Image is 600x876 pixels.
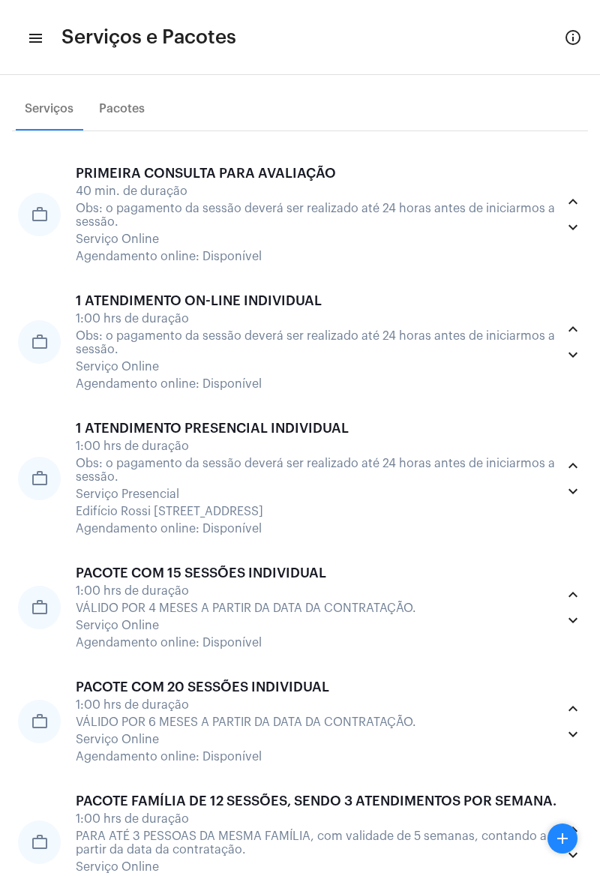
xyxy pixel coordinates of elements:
div: 1:00 hrs de duração [76,312,556,325]
div: PACOTE FAMÍLIA DE 12 SESSÕES, SENDO 3 ATENDIMENTOS POR SEMANA. [76,793,556,808]
div: Agendamento online: Disponível [76,636,556,649]
mat-icon: keyboard_arrow_up [564,586,582,604]
div: Obs: o pagamento da sessão deverá ser realizado até 24 horas antes de iniciarmos a sessão. [76,202,556,229]
div: 40 min. de duração [76,184,556,198]
div: 1:00 hrs de duração [76,812,556,826]
mat-icon: work_outline [18,457,61,500]
mat-icon: sidenav icon [27,29,42,47]
div: Obs: o pagamento da sessão deverá ser realizado até 24 horas antes de iniciarmos a sessão. [76,457,556,484]
div: 1 ATENDIMENTO PRESENCIAL INDIVIDUAL [76,421,556,436]
mat-icon: keyboard_arrow_up [564,820,582,838]
div: Serviços [25,102,73,115]
div: Pacotes [99,102,145,115]
div: PACOTE COM 15 SESSÕES INDIVIDUAL [76,565,556,580]
div: 1:00 hrs de duração [76,584,556,598]
mat-icon: keyboard_arrow_down [564,346,582,364]
div: PARA ATÉ 3 PESSOAS DA MESMA FAMÍLIA, com validade de 5 semanas, contando a partir da data da cont... [76,829,556,856]
mat-icon: keyboard_arrow_down [564,218,582,236]
div: Obs: o pagamento da sessão deverá ser realizado até 24 horas antes de iniciarmos a sessão. [76,329,556,356]
mat-icon: keyboard_arrow_down [564,725,582,743]
mat-icon: add [553,829,571,847]
div: VÁLIDO POR 4 MESES A PARTIR DA DATA DA CONTRATAÇÃO. [76,601,556,615]
div: Serviço Online [76,232,556,246]
div: Agendamento online: Disponível [76,250,556,263]
div: 1 ATENDIMENTO ON-LINE INDIVIDUAL [76,293,556,308]
mat-icon: keyboard_arrow_up [564,193,582,211]
mat-icon: work_outline [18,700,61,743]
mat-icon: work_outline [18,820,61,864]
mat-icon: keyboard_arrow_up [564,700,582,718]
mat-icon: work_outline [18,320,61,364]
div: Edifício Rossi [STREET_ADDRESS] [76,505,556,518]
div: PRIMEIRA CONSULTA PARA AVALIAÇÃO [76,166,556,181]
div: Serviço Online [76,860,556,874]
div: 1:00 hrs de duração [76,439,556,453]
mat-icon: keyboard_arrow_up [564,457,582,475]
button: Info [558,22,588,52]
mat-icon: keyboard_arrow_down [564,482,582,500]
div: Agendamento online: Disponível [76,750,556,763]
mat-icon: Info [564,28,582,46]
mat-icon: keyboard_arrow_up [564,320,582,338]
div: 1:00 hrs de duração [76,698,556,712]
div: Agendamento online: Disponível [76,377,556,391]
mat-icon: keyboard_arrow_down [564,611,582,629]
mat-icon: work_outline [18,586,61,629]
div: Agendamento online: Disponível [76,522,556,535]
div: Serviço Online [76,360,556,373]
div: PACOTE COM 20 SESSÕES INDIVIDUAL [76,679,556,694]
mat-icon: work_outline [18,193,61,236]
div: VÁLIDO POR 6 MESES A PARTIR DA DATA DA CONTRATAÇÃO. [76,715,556,729]
div: Serviço Online [76,619,556,632]
mat-icon: keyboard_arrow_down [564,846,582,864]
div: Serviço Presencial [76,487,556,501]
div: Serviço Online [76,733,556,746]
span: Serviços e Pacotes [61,25,236,49]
